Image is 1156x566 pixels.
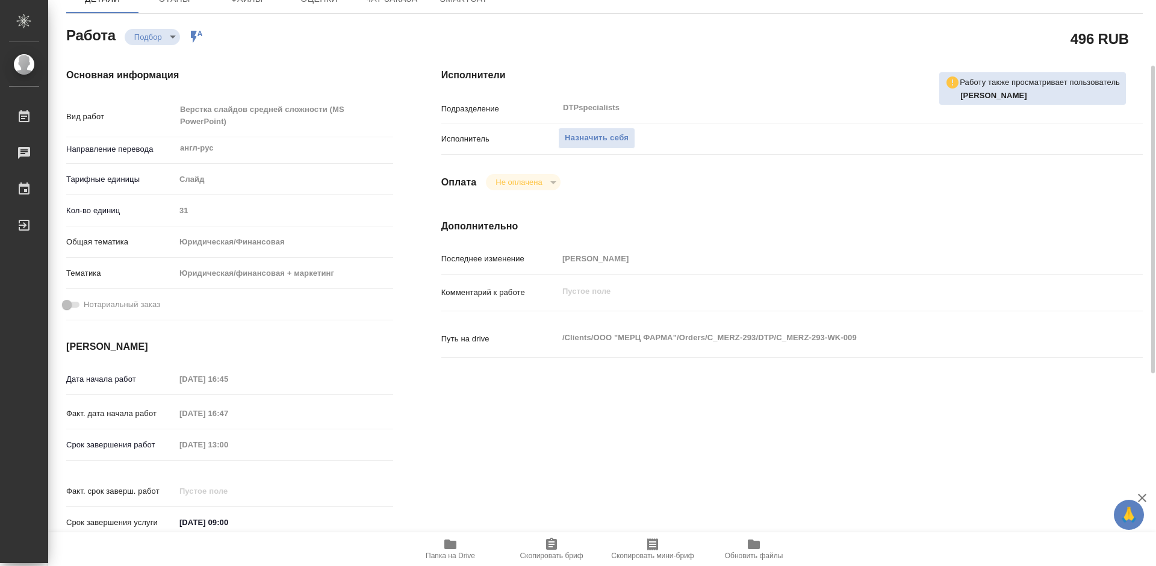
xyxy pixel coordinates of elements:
h4: Исполнители [441,68,1143,82]
p: Направление перевода [66,143,175,155]
h2: 496 RUB [1071,28,1129,49]
p: Работу также просматривает пользователь [960,76,1120,89]
input: Пустое поле [175,370,281,388]
p: Исполнитель [441,133,558,145]
b: [PERSON_NAME] [960,91,1027,100]
span: Нотариальный заказ [84,299,160,311]
input: Пустое поле [175,202,393,219]
div: Подбор [125,29,180,45]
p: Факт. дата начала работ [66,408,175,420]
p: Кол-во единиц [66,205,175,217]
p: Подразделение [441,103,558,115]
button: Обновить файлы [703,532,804,566]
button: Скопировать мини-бриф [602,532,703,566]
h4: Дополнительно [441,219,1143,234]
p: Путь на drive [441,333,558,345]
h4: [PERSON_NAME] [66,340,393,354]
div: Слайд [175,169,393,190]
button: Папка на Drive [400,532,501,566]
span: Обновить файлы [725,552,783,560]
span: Скопировать мини-бриф [611,552,694,560]
button: Не оплачена [492,177,545,187]
h2: Работа [66,23,116,45]
input: Пустое поле [175,482,281,500]
h4: Оплата [441,175,477,190]
input: Пустое поле [558,250,1084,267]
span: Скопировать бриф [520,552,583,560]
button: Подбор [131,32,166,42]
input: Пустое поле [175,405,281,422]
p: Тематика [66,267,175,279]
h4: Основная информация [66,68,393,82]
p: Комментарий к работе [441,287,558,299]
p: Арсеньева Вера [960,90,1120,102]
button: 🙏 [1114,500,1144,530]
div: Юридическая/Финансовая [175,232,393,252]
p: Дата начала работ [66,373,175,385]
button: Назначить себя [558,128,635,149]
p: Тарифные единицы [66,173,175,185]
span: Папка на Drive [426,552,475,560]
div: Юридическая/финансовая + маркетинг [175,263,393,284]
input: ✎ Введи что-нибудь [175,514,281,531]
span: 🙏 [1119,502,1139,527]
textarea: /Clients/ООО "МЕРЦ ФАРМА"/Orders/C_MERZ-293/DTP/C_MERZ-293-WK-009 [558,328,1084,348]
span: Назначить себя [565,131,629,145]
p: Вид работ [66,111,175,123]
p: Факт. срок заверш. работ [66,485,175,497]
div: Подбор [486,174,560,190]
p: Общая тематика [66,236,175,248]
p: Срок завершения работ [66,439,175,451]
input: Пустое поле [175,436,281,453]
button: Скопировать бриф [501,532,602,566]
p: Срок завершения услуги [66,517,175,529]
p: Последнее изменение [441,253,558,265]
